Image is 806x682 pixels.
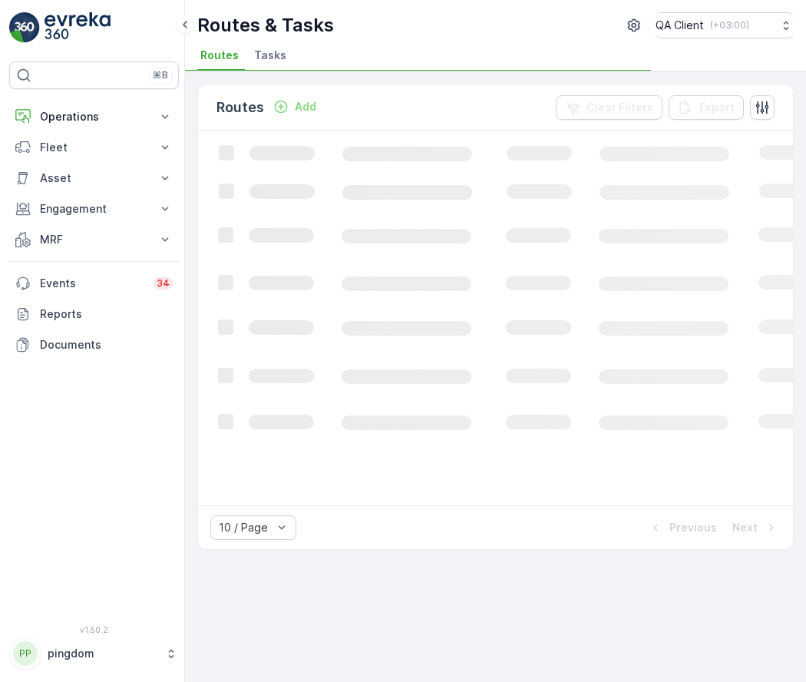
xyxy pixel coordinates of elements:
[9,625,179,634] span: v 1.50.2
[9,132,179,163] button: Fleet
[586,100,653,115] p: Clear Filters
[710,19,749,31] p: ( +03:00 )
[669,95,744,120] button: Export
[45,12,111,43] img: logo_light-DOdMpM7g.png
[48,646,157,661] p: pingdom
[669,520,717,535] p: Previous
[157,277,170,290] p: 34
[267,98,322,116] button: Add
[731,518,781,537] button: Next
[295,99,316,114] p: Add
[40,276,144,291] p: Events
[9,329,179,360] a: Documents
[40,170,148,186] p: Asset
[9,163,179,194] button: Asset
[153,69,168,81] p: ⌘B
[13,641,38,666] div: PP
[40,201,148,217] p: Engagement
[197,13,334,38] p: Routes & Tasks
[656,12,794,38] button: QA Client(+03:00)
[40,232,148,247] p: MRF
[9,224,179,255] button: MRF
[40,306,173,322] p: Reports
[40,140,148,155] p: Fleet
[40,109,148,124] p: Operations
[732,520,758,535] p: Next
[9,637,179,670] button: PPpingdom
[656,18,704,33] p: QA Client
[9,101,179,132] button: Operations
[556,95,662,120] button: Clear Filters
[699,100,735,115] p: Export
[200,48,239,63] span: Routes
[9,299,179,329] a: Reports
[254,48,286,63] span: Tasks
[9,12,40,43] img: logo
[216,97,264,118] p: Routes
[9,194,179,224] button: Engagement
[646,518,718,537] button: Previous
[40,337,173,353] p: Documents
[9,268,179,299] a: Events34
